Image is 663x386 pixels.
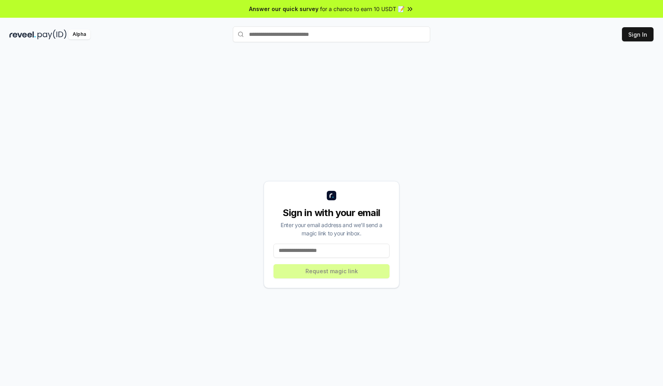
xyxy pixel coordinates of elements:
[622,27,654,41] button: Sign In
[327,191,336,200] img: logo_small
[273,221,390,237] div: Enter your email address and we’ll send a magic link to your inbox.
[68,30,90,39] div: Alpha
[249,5,318,13] span: Answer our quick survey
[9,30,36,39] img: reveel_dark
[37,30,67,39] img: pay_id
[273,207,390,219] div: Sign in with your email
[320,5,405,13] span: for a chance to earn 10 USDT 📝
